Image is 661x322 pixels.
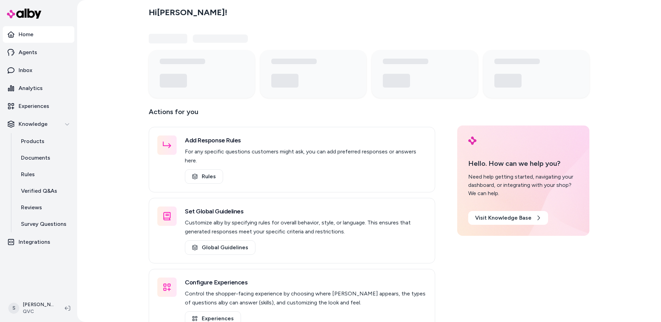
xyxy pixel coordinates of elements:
button: S[PERSON_NAME]QVC [4,297,59,319]
h3: Configure Experiences [185,278,427,287]
a: Products [14,133,74,150]
a: Global Guidelines [185,240,255,255]
a: Agents [3,44,74,61]
a: Verified Q&As [14,183,74,199]
p: Inbox [19,66,32,74]
p: Rules [21,170,35,179]
img: alby Logo [468,137,476,145]
a: Inbox [3,62,74,79]
a: Experiences [3,98,74,114]
a: Home [3,26,74,43]
p: Experiences [19,102,49,110]
a: Analytics [3,80,74,97]
div: Need help getting started, navigating your dashboard, or integrating with your shop? We can help. [468,173,578,198]
p: Documents [21,154,50,162]
a: Integrations [3,234,74,250]
p: Survey Questions [21,220,66,228]
p: Reviews [21,203,42,212]
p: Knowledge [19,120,48,128]
p: Home [19,30,33,39]
p: Products [21,137,44,145]
h3: Set Global Guidelines [185,207,427,216]
p: [PERSON_NAME] [23,301,54,308]
p: Control the shopper-facing experience by choosing where [PERSON_NAME] appears, the types of quest... [185,289,427,307]
a: Rules [185,169,223,184]
a: Visit Knowledge Base [468,211,548,225]
p: For any specific questions customers might ask, you can add preferred responses or answers here. [185,147,427,165]
a: Documents [14,150,74,166]
a: Survey Questions [14,216,74,232]
h2: Hi [PERSON_NAME] ! [149,7,227,18]
span: QVC [23,308,54,315]
p: Verified Q&As [21,187,57,195]
button: Knowledge [3,116,74,132]
p: Actions for you [149,106,435,123]
h3: Add Response Rules [185,135,427,145]
span: S [8,303,19,314]
p: Agents [19,48,37,57]
img: alby Logo [7,9,41,19]
p: Customize alby by specifying rules for overall behavior, style, or language. This ensures that ge... [185,218,427,236]
a: Rules [14,166,74,183]
p: Analytics [19,84,43,92]
p: Hello. How can we help you? [468,158,578,169]
a: Reviews [14,199,74,216]
p: Integrations [19,238,50,246]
